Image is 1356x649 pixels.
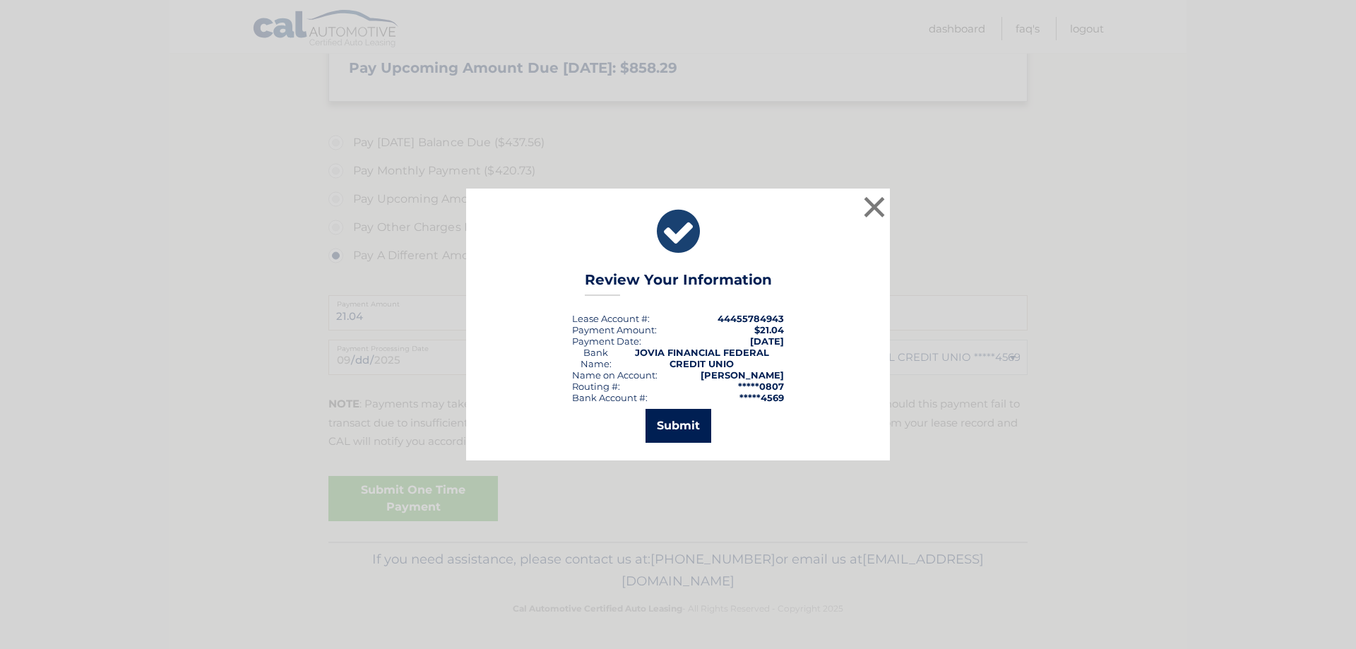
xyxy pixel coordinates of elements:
[572,313,650,324] div: Lease Account #:
[585,271,772,296] h3: Review Your Information
[635,347,769,369] strong: JOVIA FINANCIAL FEDERAL CREDIT UNIO
[572,381,620,392] div: Routing #:
[572,335,641,347] div: :
[646,409,711,443] button: Submit
[572,392,648,403] div: Bank Account #:
[750,335,784,347] span: [DATE]
[572,369,658,381] div: Name on Account:
[572,347,619,369] div: Bank Name:
[572,324,657,335] div: Payment Amount:
[572,335,639,347] span: Payment Date
[718,313,784,324] strong: 44455784943
[701,369,784,381] strong: [PERSON_NAME]
[754,324,784,335] span: $21.04
[860,193,888,221] button: ×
